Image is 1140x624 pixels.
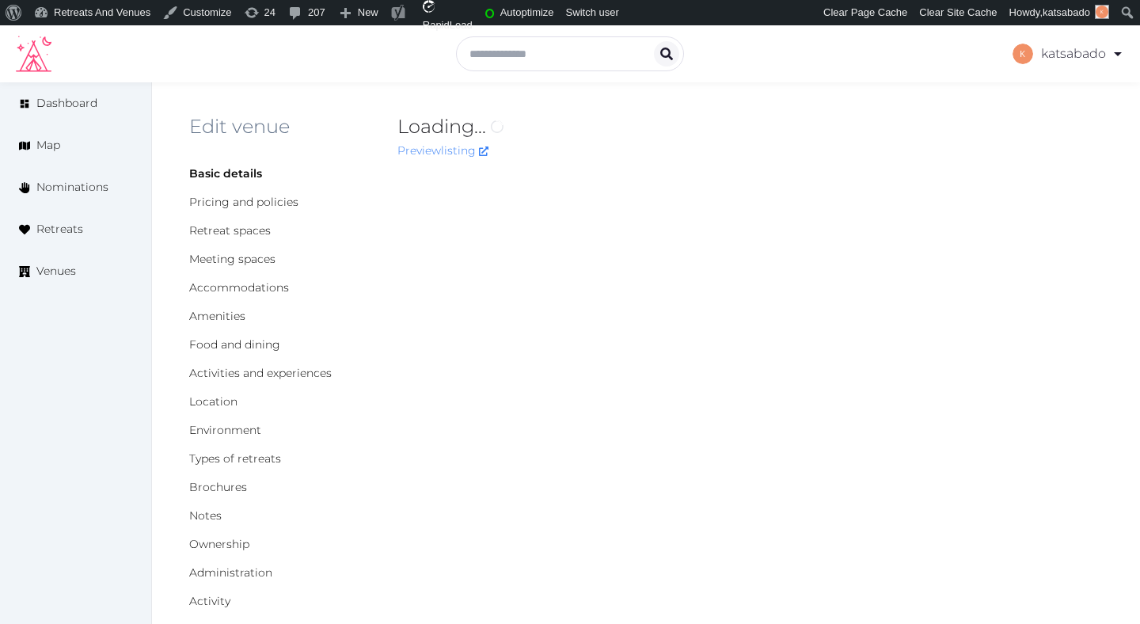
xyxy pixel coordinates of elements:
a: Notes [189,508,222,523]
a: Pricing and policies [189,195,298,209]
a: Retreat spaces [189,223,271,238]
a: Brochures [189,480,247,494]
a: katsabado [1013,32,1124,76]
span: Retreats [36,221,83,238]
span: katsabado [1043,6,1090,18]
a: Food and dining [189,337,280,352]
a: Meeting spaces [189,252,275,266]
span: Venues [36,263,76,280]
a: Basic details [189,166,262,181]
a: Amenities [189,309,245,323]
span: Map [36,137,60,154]
a: Preview listing [397,143,488,158]
h2: Edit venue [189,114,372,139]
a: Activities and experiences [189,366,332,380]
h2: Loading... [397,114,920,139]
span: Clear Site Cache [919,6,997,18]
a: Accommodations [189,280,289,295]
a: Activity [189,594,230,608]
span: Nominations [36,179,108,196]
span: Clear Page Cache [823,6,907,18]
a: Ownership [189,537,249,551]
span: Dashboard [36,95,97,112]
a: Location [189,394,237,409]
a: Types of retreats [189,451,281,466]
a: Environment [189,423,261,437]
a: Administration [189,565,272,580]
